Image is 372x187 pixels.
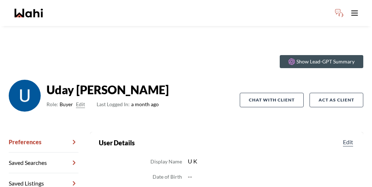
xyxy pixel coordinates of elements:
[97,101,130,107] span: Last Logged In:
[347,6,362,20] button: Toggle open navigation menu
[153,173,182,181] dt: Date of Birth
[9,153,78,173] a: Saved Searches
[46,83,169,97] strong: Uday [PERSON_NAME]
[97,100,159,109] span: a month ago
[150,157,182,166] dt: Display Name
[9,132,78,153] a: Preferences
[15,9,43,17] a: Wahi homepage
[240,93,304,107] button: Chat with client
[280,55,363,68] button: Show Lead-GPT Summary
[99,138,135,148] h2: User Details
[296,58,355,65] p: Show Lead-GPT Summary
[188,157,355,166] dd: U K
[60,100,73,109] span: Buyer
[310,93,363,107] button: Act as Client
[9,80,41,112] img: ACg8ocKpzJKDrsArOOVKEBJyDZ90cCLH6iW60vruCCbWQIA87C1TzA=s96-c
[341,138,355,146] button: Edit
[46,100,58,109] span: Role:
[188,172,355,181] dd: --
[76,100,85,109] button: Edit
